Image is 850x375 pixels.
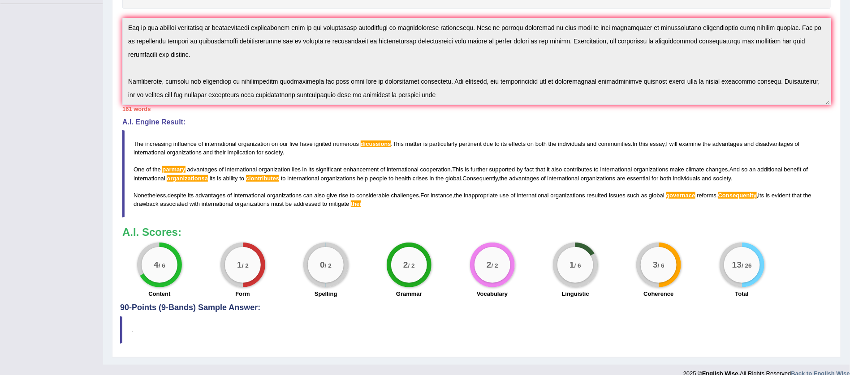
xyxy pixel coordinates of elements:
[217,175,221,182] span: is
[517,166,523,173] span: by
[712,141,742,147] span: advantages
[541,175,546,182] span: of
[292,166,301,173] span: lies
[500,175,508,182] span: the
[210,175,216,182] span: its
[670,166,684,173] span: make
[641,192,647,199] span: as
[314,192,325,199] span: also
[122,130,831,217] blockquote: . . , . . . . , . , . , . ,
[325,263,332,269] small: / 2
[257,149,263,156] span: for
[272,141,278,147] span: on
[370,175,387,182] span: people
[729,166,740,173] span: And
[361,141,391,147] span: Possible spelling mistake found. (did you mean: discussions)
[564,166,592,173] span: contributes
[491,263,498,269] small: / 2
[316,166,342,173] span: significant
[653,260,658,270] big: 3
[587,141,597,147] span: and
[666,141,668,147] span: I
[395,175,411,182] span: health
[702,175,712,182] span: and
[227,192,232,199] span: of
[198,141,203,147] span: of
[162,166,185,173] span: Possible spelling mistake found. (did you mean: primary)
[225,166,257,173] span: international
[430,175,434,182] span: in
[462,175,498,182] span: Consequently
[145,141,172,147] span: increasing
[487,260,492,270] big: 2
[134,166,145,173] span: One
[351,200,361,207] span: Possible spelling mistake found. (did you mean: the)
[627,175,650,182] span: essential
[452,166,463,173] span: This
[697,192,716,199] span: reforms
[495,141,500,147] span: to
[389,175,394,182] span: to
[203,149,213,156] span: and
[154,260,159,270] big: 4
[314,141,331,147] span: ignited
[322,200,327,207] span: to
[755,141,793,147] span: disadvantages
[673,175,700,182] span: individuals
[423,141,427,147] span: is
[300,141,313,147] span: have
[509,175,539,182] span: advantages
[173,141,197,147] span: influence
[669,141,677,147] span: will
[265,149,283,156] span: society
[652,175,658,182] span: for
[489,166,515,173] span: supported
[329,200,349,207] span: mitigate
[215,149,226,156] span: their
[187,166,217,173] span: advantages
[235,290,250,298] label: Form
[548,141,557,147] span: the
[639,141,648,147] span: this
[766,192,770,199] span: is
[759,192,764,199] span: its
[600,166,632,173] span: international
[308,166,314,173] span: its
[436,175,444,182] span: the
[408,263,415,269] small: / 2
[477,290,508,298] label: Vocabulary
[380,166,385,173] span: of
[547,166,550,173] span: it
[120,316,833,344] blockquote: .
[242,263,248,269] small: / 2
[259,166,290,173] span: organization
[233,192,265,199] span: international
[581,175,615,182] span: organizations
[420,166,451,173] span: cooperation
[464,192,498,199] span: inappropriate
[658,263,664,269] small: / 6
[594,166,599,173] span: to
[339,192,348,199] span: rise
[285,200,292,207] span: be
[134,175,165,182] span: international
[190,200,200,207] span: with
[471,166,488,173] span: further
[445,175,461,182] span: global
[235,200,269,207] span: organizations
[660,175,671,182] span: both
[501,141,507,147] span: its
[281,175,286,182] span: to
[293,200,321,207] span: addressed
[303,192,313,199] span: can
[550,192,585,199] span: organizations
[511,192,516,199] span: of
[757,166,782,173] span: additional
[202,200,233,207] span: international
[634,166,668,173] span: organizations
[356,192,389,199] span: considerable
[122,226,181,238] b: A.I. Scores:
[134,149,165,156] span: international
[792,192,802,199] span: that
[535,141,547,147] span: both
